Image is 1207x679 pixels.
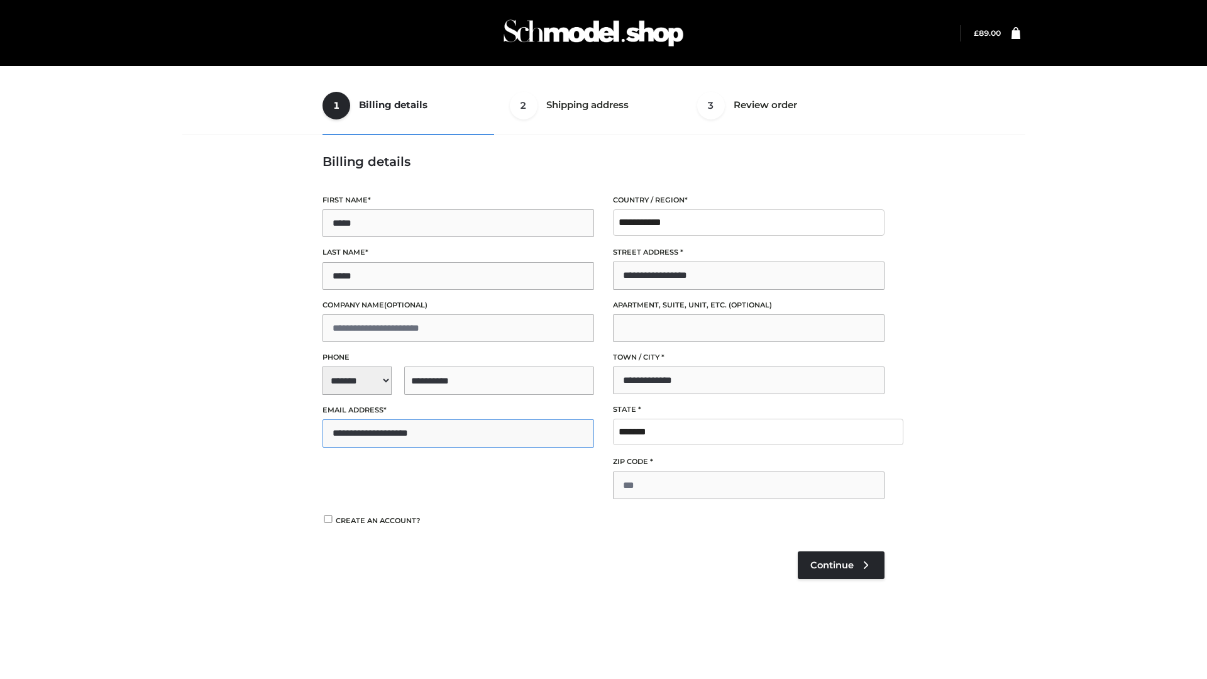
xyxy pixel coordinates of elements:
img: Schmodel Admin 964 [499,8,688,58]
label: Email address [322,404,594,416]
input: Create an account? [322,515,334,523]
label: Last name [322,246,594,258]
a: £89.00 [974,28,1001,38]
label: Street address [613,246,885,258]
label: Phone [322,351,594,363]
span: (optional) [384,301,427,309]
span: Create an account? [336,516,421,525]
h3: Billing details [322,154,885,169]
span: Continue [810,560,854,571]
a: Continue [798,551,885,579]
span: £ [974,28,979,38]
span: (optional) [729,301,772,309]
label: State [613,404,885,416]
bdi: 89.00 [974,28,1001,38]
label: Town / City [613,351,885,363]
label: Company name [322,299,594,311]
label: ZIP Code [613,456,885,468]
label: First name [322,194,594,206]
label: Apartment, suite, unit, etc. [613,299,885,311]
label: Country / Region [613,194,885,206]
